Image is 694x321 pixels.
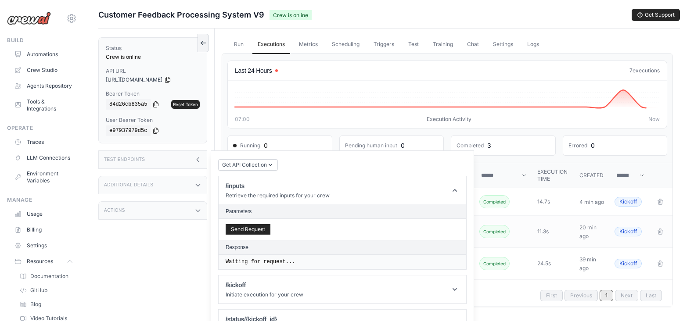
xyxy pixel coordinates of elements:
h3: Additional Details [104,182,153,188]
a: Usage [11,207,77,221]
a: Metrics [294,36,323,54]
h2: Parameters [226,208,459,215]
span: Customer Feedback Processing System V9 [98,9,264,21]
div: 0 [591,141,595,150]
div: executions [629,67,660,74]
a: Tools & Integrations [11,95,77,116]
a: Documentation [16,270,77,282]
a: Chat [462,36,484,54]
code: 84d26cb835a5 [106,99,151,110]
a: Executions [252,36,290,54]
div: Manage [7,196,77,203]
div: 14.7s [537,198,569,205]
span: First [540,290,563,301]
a: Test [403,36,424,54]
button: Resources [11,254,77,268]
span: Kickoff [615,259,642,268]
span: Completed [479,195,510,208]
label: Bearer Token [106,90,200,97]
a: Triggers [368,36,399,54]
span: [URL][DOMAIN_NAME] [106,76,162,83]
h2: Response [226,244,248,251]
a: Settings [488,36,518,54]
span: Completed [479,257,510,270]
img: Logo [7,12,51,25]
span: Now [648,116,660,123]
span: 07:00 [235,116,250,123]
span: Documentation [30,273,68,280]
div: Operate [7,125,77,132]
div: 11.3s [537,228,569,235]
span: Kickoff [615,197,642,207]
span: GitHub [30,287,47,294]
div: 0 [264,141,268,150]
a: GitHub [16,284,77,296]
h4: Last 24 Hours [235,66,272,75]
a: Logs [522,36,544,54]
dd: Pending human input [345,142,397,149]
span: Last [640,290,662,301]
button: Get API Collection [218,159,278,171]
span: Resources [27,258,53,265]
span: Blog [30,301,41,308]
a: Environment Variables [11,167,77,188]
a: Traces [11,135,77,149]
a: Crew Studio [11,63,77,77]
a: Automations [11,47,77,61]
span: Running [233,142,260,149]
span: Get API Collection [222,161,267,168]
a: LLM Connections [11,151,77,165]
div: 24.5s [537,260,569,267]
span: Crew is online [270,10,312,20]
button: Get Support [632,9,680,21]
code: e97937979d5c [106,125,151,136]
span: Execution Activity [427,116,471,123]
h1: /inputs [226,182,330,190]
a: Reset Token [171,100,200,109]
div: 0 [401,141,405,150]
a: Settings [11,239,77,253]
h3: Test Endpoints [104,157,145,162]
time: 20 min ago [579,224,597,239]
span: Previous [565,290,598,301]
label: API URL [106,68,200,75]
a: Training [428,36,458,54]
span: Next [615,290,638,301]
th: Execution Time [532,163,574,188]
time: 4 min ago [579,199,604,205]
dd: Errored [568,142,587,149]
div: Build [7,37,77,44]
p: Retrieve the required inputs for your crew [226,192,330,199]
h3: Actions [104,208,125,213]
a: Scheduling [327,36,365,54]
span: 1 [600,290,613,301]
a: Blog [16,298,77,310]
span: Kickoff [615,227,642,236]
a: Run [229,36,249,54]
h1: /kickoff [226,281,303,289]
nav: Pagination [540,290,662,301]
label: User Bearer Token [106,117,200,124]
pre: Waiting for request... [226,258,459,265]
iframe: Chat Widget [650,279,694,321]
th: Created [574,163,609,188]
time: 39 min ago [579,256,596,271]
div: Crew is online [106,53,200,61]
span: 7 [629,67,633,74]
p: Initiate execution for your crew [226,291,303,298]
button: Send Request [226,224,270,235]
label: Status [106,45,200,52]
a: Billing [11,223,77,237]
a: Agents Repository [11,79,77,93]
span: Completed [479,225,510,238]
div: 3 [487,141,491,150]
dd: Completed [457,142,484,149]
